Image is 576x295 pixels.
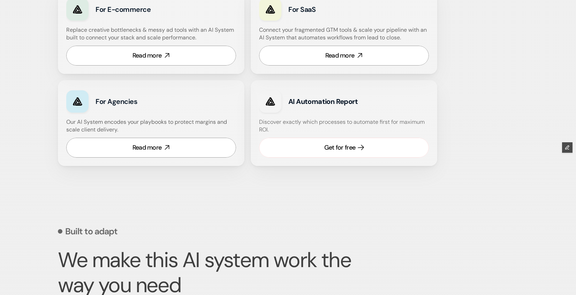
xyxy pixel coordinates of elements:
h4: Connect your fragmented GTM tools & scale your pipeline with an AI System that automates workflow... [259,26,432,42]
div: Read more [132,143,162,152]
div: Read more [325,51,355,60]
a: Read more [259,46,429,66]
h4: Replace creative bottlenecks & messy ad tools with an AI System built to connect your stack and s... [66,26,234,42]
button: Edit Framer Content [562,142,573,153]
h3: For Agencies [96,97,191,106]
p: Built to adapt [65,227,118,236]
a: Read more [66,138,236,158]
a: Get for free [259,138,429,158]
div: Read more [132,51,162,60]
h4: Our AI System encodes your playbooks to protect margins and scale client delivery. [66,118,236,134]
h4: Discover exactly which processes to automate first for maximum ROI. [259,118,429,134]
a: Read more [66,46,236,66]
div: Get for free [324,143,355,152]
strong: AI Automation Report [288,97,358,106]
